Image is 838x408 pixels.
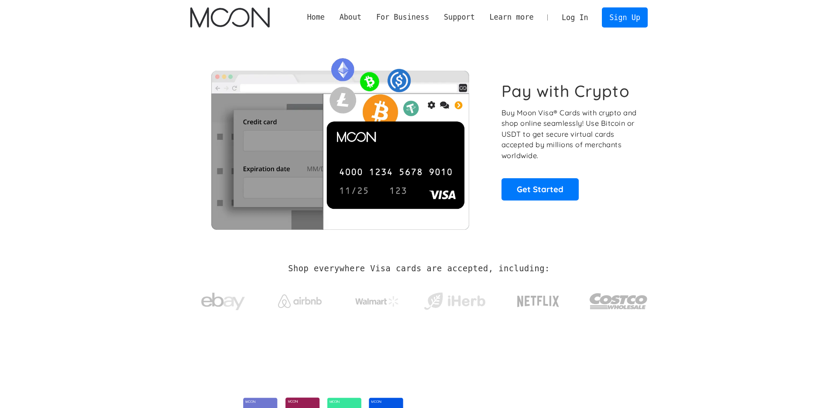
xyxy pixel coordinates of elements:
a: Sign Up [602,7,647,27]
div: Support [436,12,482,23]
a: Costco [589,276,648,322]
img: Netflix [516,290,560,312]
div: Support [444,12,475,23]
img: Moon Cards let you spend your crypto anywhere Visa is accepted. [190,52,489,229]
h1: Pay with Crypto [501,81,630,101]
a: Home [300,12,332,23]
div: For Business [369,12,436,23]
a: iHerb [422,281,487,317]
a: Airbnb [268,286,333,312]
a: Walmart [345,287,410,311]
a: Get Started [501,178,579,200]
a: Log In [554,8,595,27]
h2: Shop everywhere Visa cards are accepted, including: [288,264,550,273]
div: For Business [376,12,429,23]
a: Netflix [499,282,577,317]
img: iHerb [422,290,487,313]
div: Learn more [482,12,541,23]
img: Costco [589,285,648,318]
img: ebay [201,288,245,315]
div: About [340,12,362,23]
a: home [190,7,269,28]
img: Moon Logo [190,7,269,28]
div: About [332,12,369,23]
img: Airbnb [278,294,322,308]
div: Learn more [489,12,533,23]
img: Walmart [355,296,399,307]
a: ebay [190,279,255,320]
p: Buy Moon Visa® Cards with crypto and shop online seamlessly! Use Bitcoin or USDT to get secure vi... [501,107,638,161]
